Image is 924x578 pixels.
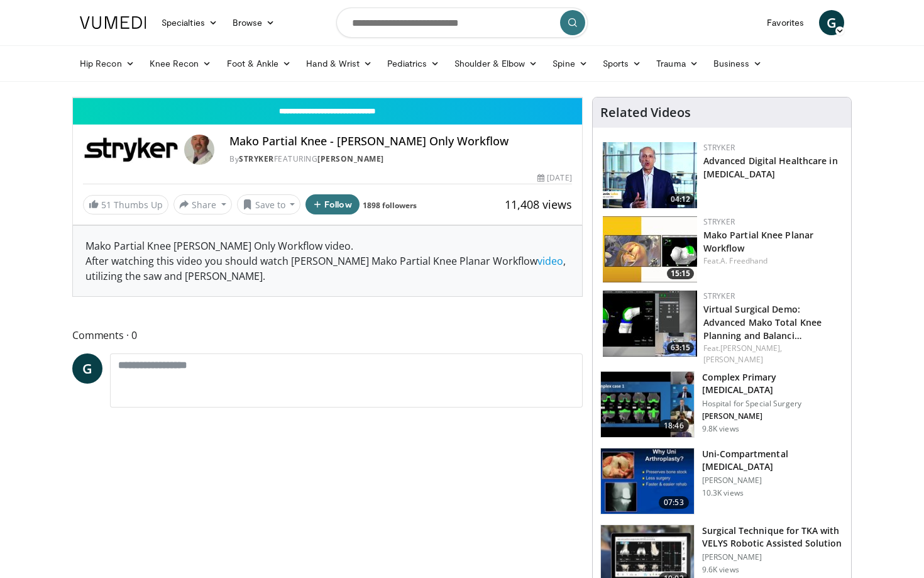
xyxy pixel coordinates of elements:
[667,194,694,205] span: 04:12
[603,216,697,282] img: 0cd0e7ce-a91b-47bf-95aa-6fe6e00ada12.150x105_q85_crop-smart_upscale.jpg
[83,135,179,165] img: Stryker
[603,142,697,208] a: 04:12
[219,51,299,76] a: Foot & Ankle
[659,420,689,432] span: 18:46
[603,142,697,208] img: 03e0695f-8430-43df-bed6-40d68d42315c.150x105_q85_crop-smart_upscale.jpg
[649,51,706,76] a: Trauma
[603,216,697,282] a: 15:15
[380,51,447,76] a: Pediatrics
[759,10,811,35] a: Favorites
[600,105,691,120] h4: Related Videos
[239,153,274,164] a: Stryker
[229,153,571,165] div: By FEATURING
[225,10,283,35] a: Browse
[73,226,582,296] div: Mako Partial Knee [PERSON_NAME] Only Workflow video. After watching this video you should watch [...
[706,51,770,76] a: Business
[603,291,697,357] img: 7d0c74a0-cfc5-42ec-9f2e-5fcd55f82e8d.150x105_q85_crop-smart_upscale.jpg
[537,254,563,268] a: video
[363,200,417,211] a: 1898 followers
[317,153,384,164] a: [PERSON_NAME]
[545,51,595,76] a: Spine
[601,372,694,437] img: e4f1a5b7-268b-4559-afc9-fa94e76e0451.150x105_q85_crop-smart_upscale.jpg
[595,51,649,76] a: Sports
[702,448,844,473] h3: Uni-Compartmental [MEDICAL_DATA]
[703,303,822,342] a: Virtual Surgical Demo: Advanced Mako Total Knee Planning and Balanci…
[600,371,844,438] a: 18:46 Complex Primary [MEDICAL_DATA] Hospital for Special Surgery [PERSON_NAME] 9.8K views
[667,342,694,353] span: 63:15
[702,371,844,396] h3: Complex Primary [MEDICAL_DATA]
[702,565,739,575] p: 9.6K views
[702,488,744,498] p: 10.3K views
[667,268,694,279] span: 15:15
[154,10,225,35] a: Specialties
[72,353,102,384] a: G
[72,327,583,343] span: Comments 0
[702,411,844,421] p: [PERSON_NAME]
[80,16,146,29] img: VuMedi Logo
[703,354,763,365] a: [PERSON_NAME]
[702,552,844,562] p: [PERSON_NAME]
[184,135,214,165] img: Avatar
[305,194,360,214] button: Follow
[703,216,735,227] a: Stryker
[720,343,782,353] a: [PERSON_NAME],
[702,424,739,434] p: 9.8K views
[142,51,219,76] a: Knee Recon
[659,496,689,509] span: 07:53
[702,475,844,486] p: [PERSON_NAME]
[600,448,844,514] a: 07:53 Uni-Compartmental [MEDICAL_DATA] [PERSON_NAME] 10.3K views
[703,343,841,365] div: Feat.
[601,448,694,514] img: ros1_3.png.150x105_q85_crop-smart_upscale.jpg
[505,197,572,212] span: 11,408 views
[173,194,232,214] button: Share
[703,229,813,254] a: Mako Partial Knee Planar Workflow
[603,291,697,357] a: 63:15
[237,194,301,214] button: Save to
[703,255,841,267] div: Feat.
[720,255,767,266] a: A. Freedhand
[72,51,142,76] a: Hip Recon
[537,172,571,184] div: [DATE]
[447,51,545,76] a: Shoulder & Elbow
[819,10,844,35] a: G
[336,8,588,38] input: Search topics, interventions
[73,97,582,98] video-js: Video Player
[703,291,735,301] a: Stryker
[83,195,168,214] a: 51 Thumbs Up
[299,51,380,76] a: Hand & Wrist
[702,525,844,550] h3: Surgical Technique for TKA with VELYS Robotic Assisted Solution
[703,155,838,180] a: Advanced Digital Healthcare in [MEDICAL_DATA]
[101,199,111,211] span: 51
[702,399,844,409] p: Hospital for Special Surgery
[703,142,735,153] a: Stryker
[229,135,571,148] h4: Mako Partial Knee - [PERSON_NAME] Only Workflow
